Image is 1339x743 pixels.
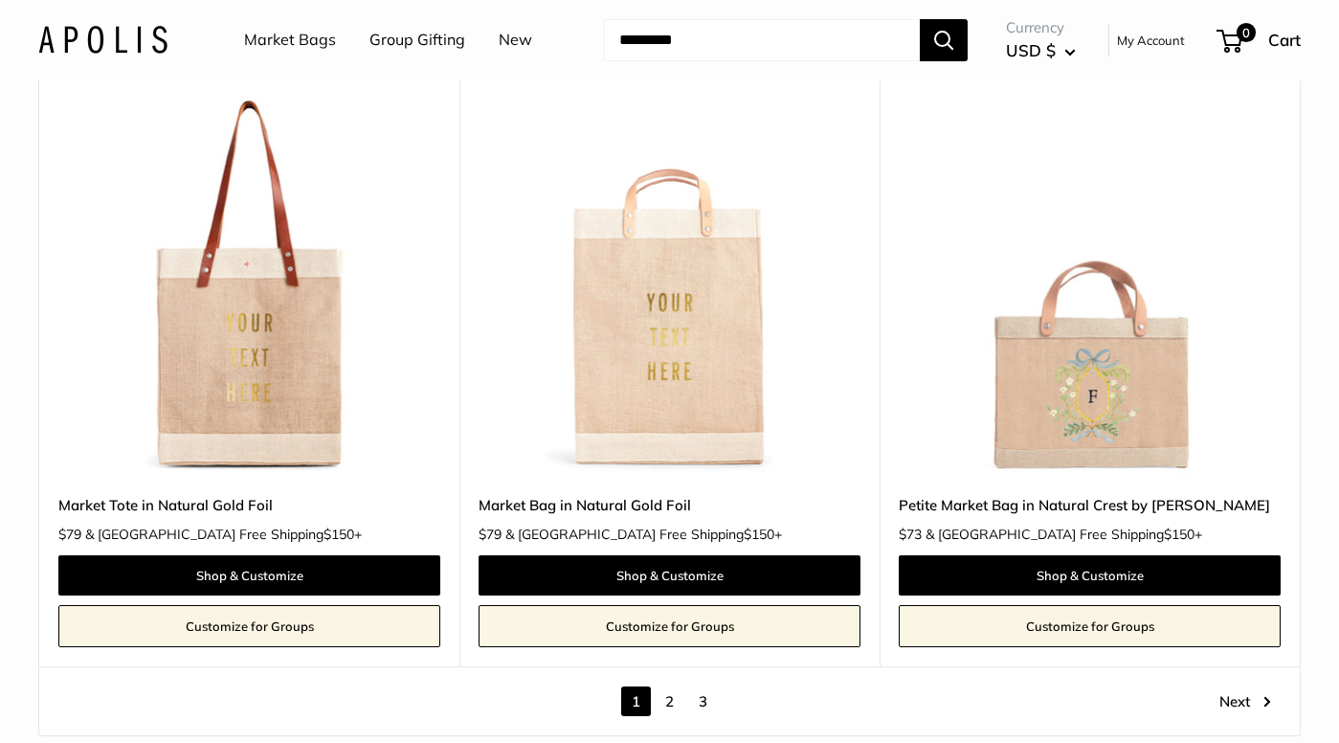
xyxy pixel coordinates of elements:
img: description_Our first Gold Foil Market Bag [58,93,440,475]
span: $79 [58,526,81,543]
button: USD $ [1006,35,1076,66]
img: Apolis [38,26,167,54]
span: $150 [1164,526,1194,543]
a: Customize for Groups [58,605,440,647]
a: Shop & Customize [58,555,440,596]
a: New [499,26,532,55]
iframe: Sign Up via Text for Offers [15,670,205,728]
a: Next [1219,687,1271,716]
a: Customize for Groups [899,605,1281,647]
a: Shop & Customize [479,555,860,596]
a: Petite Market Bag in Natural Crest by Amy LogsdonPetite Market Bag in Natural Crest by Amy Logsdon [899,93,1281,475]
span: $150 [744,526,774,543]
span: USD $ [1006,40,1056,60]
a: Market Tote in Natural Gold Foil [58,494,440,516]
span: Cart [1268,30,1301,50]
a: Customize for Groups [479,605,860,647]
span: $73 [899,526,922,543]
img: description_Our first Gold Foil Market Bag [479,93,860,475]
a: My Account [1117,29,1185,52]
a: 0 Cart [1218,25,1301,56]
a: description_Our first Gold Foil Market BagMarket Tote in Natural Gold Foil [58,93,440,475]
span: 1 [621,687,651,716]
span: Currency [1006,14,1076,41]
a: 3 [688,687,718,716]
button: Search [920,19,968,61]
span: & [GEOGRAPHIC_DATA] Free Shipping + [85,528,362,541]
span: & [GEOGRAPHIC_DATA] Free Shipping + [926,528,1202,541]
a: Shop & Customize [899,555,1281,596]
span: 0 [1237,23,1256,42]
a: 2 [655,687,684,716]
a: Market Bags [244,26,336,55]
input: Search... [604,19,920,61]
span: $150 [324,526,354,543]
a: Market Bag in Natural Gold Foil [479,494,860,516]
span: $79 [479,526,502,543]
a: description_Our first Gold Foil Market Bagdescription_Sometimes the details speak for themselves [479,93,860,475]
span: & [GEOGRAPHIC_DATA] Free Shipping + [505,528,782,541]
img: Petite Market Bag in Natural Crest by Amy Logsdon [899,93,1281,475]
a: Group Gifting [369,26,465,55]
a: Petite Market Bag in Natural Crest by [PERSON_NAME] [899,494,1281,516]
